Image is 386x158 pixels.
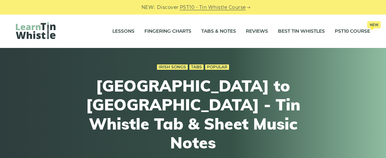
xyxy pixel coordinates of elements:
a: Reviews [246,23,268,40]
a: PST10 CourseNew [335,23,370,40]
a: Best Tin Whistles [278,23,325,40]
a: Lessons [112,23,135,40]
a: Fingering Charts [144,23,191,40]
h1: [GEOGRAPHIC_DATA] to [GEOGRAPHIC_DATA] - Tin Whistle Tab & Sheet Music Notes [71,76,315,152]
a: Tabs & Notes [201,23,236,40]
a: Tabs [189,64,204,70]
img: LearnTinWhistle.com [16,22,56,39]
a: Popular [205,64,229,70]
a: Irish Songs [157,64,188,70]
span: New [367,21,381,28]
